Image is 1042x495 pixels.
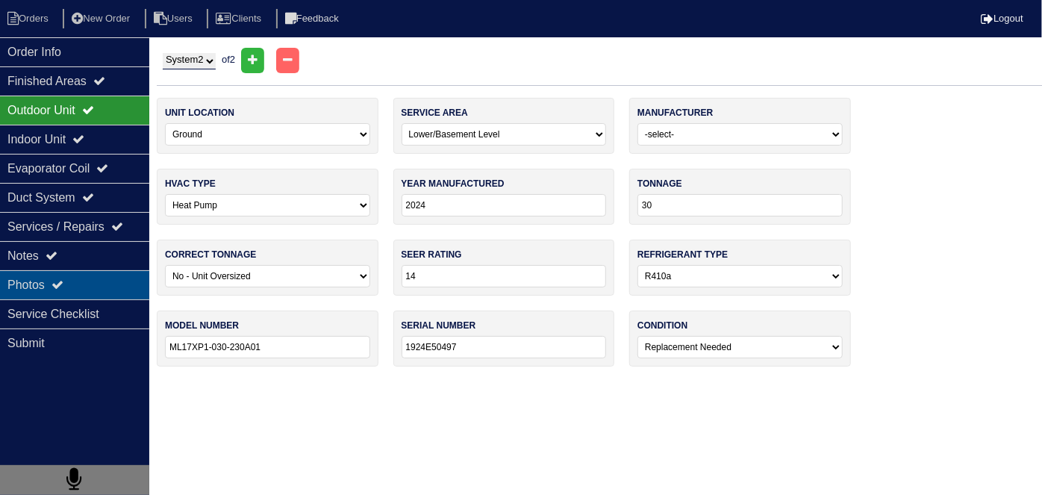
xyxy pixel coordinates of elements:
li: Users [145,9,205,29]
a: Logout [981,13,1023,24]
div: of 2 [157,48,1042,73]
label: service area [402,106,468,119]
a: New Order [63,13,142,24]
li: New Order [63,9,142,29]
label: condition [637,319,687,332]
label: unit location [165,106,234,119]
label: manufacturer [637,106,713,119]
label: seer rating [402,248,462,261]
label: correct tonnage [165,248,256,261]
a: Clients [207,13,273,24]
li: Clients [207,9,273,29]
label: tonnage [637,177,682,190]
a: Users [145,13,205,24]
label: year manufactured [402,177,505,190]
label: model number [165,319,239,332]
label: refrigerant type [637,248,728,261]
li: Feedback [276,9,351,29]
label: serial number [402,319,476,332]
label: hvac type [165,177,216,190]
